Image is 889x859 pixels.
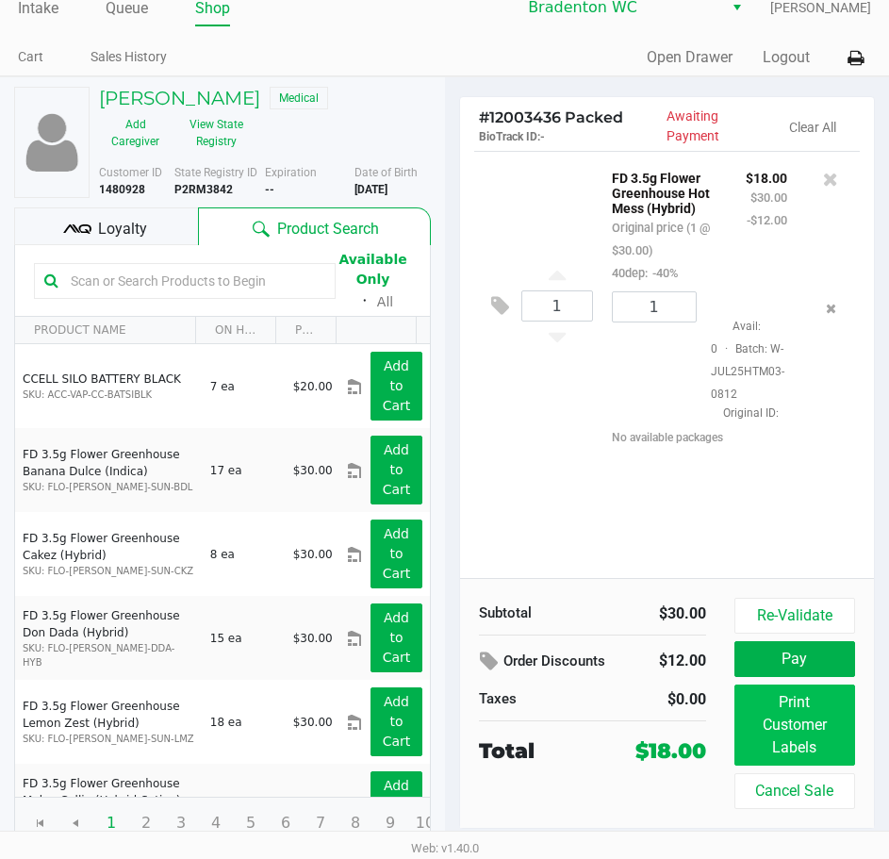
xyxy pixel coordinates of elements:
[202,596,285,680] td: 15 ea
[354,166,418,179] span: Date of Birth
[15,680,202,764] td: FD 3.5g Flower Greenhouse Lemon Zest (Hybrid)
[172,109,251,157] button: View State Registry
[277,218,379,240] span: Product Search
[540,130,545,143] span: -
[734,773,855,809] button: Cancel Sale
[612,221,710,257] small: Original price (1 @ $30.00)
[23,805,58,841] span: Go to the first page
[202,428,285,512] td: 17 ea
[265,183,274,196] b: --
[717,342,735,355] span: ·
[268,805,304,841] span: Page 6
[667,107,770,146] p: Awaiting Payment
[648,266,678,280] span: -40%
[789,118,836,138] button: Clear All
[612,266,678,280] small: 40dep:
[174,166,257,179] span: State Registry ID
[163,805,199,841] span: Page 3
[612,429,846,446] div: No available packages
[303,805,338,841] span: Page 7
[293,464,333,477] span: $30.00
[606,688,706,711] div: $0.00
[270,87,328,109] span: Medical
[202,512,285,596] td: 8 ea
[407,805,443,841] span: Page 10
[15,596,202,680] td: FD 3.5g Flower Greenhouse Don Dada (Hybrid)
[15,764,202,848] td: FD 3.5g Flower Greenhouse Melon Collie (Hybrid-Sativa)
[99,183,145,196] b: 1480928
[383,694,411,749] app-button-loader: Add to Cart
[479,603,579,624] div: Subtotal
[128,805,164,841] span: Page 2
[747,213,787,227] small: -$12.00
[750,190,787,205] small: $30.00
[383,778,411,833] app-button-loader: Add to Cart
[353,292,377,310] span: ᛫
[734,598,855,634] button: Re-Validate
[370,603,421,672] button: Add to Cart
[99,109,172,157] button: Add Caregiver
[635,735,706,767] div: $18.00
[15,317,195,344] th: PRODUCT NAME
[372,805,408,841] span: Page 9
[202,344,285,428] td: 7 ea
[606,603,706,625] div: $30.00
[383,358,411,413] app-button-loader: Add to Cart
[647,46,733,69] button: Open Drawer
[23,732,194,746] p: SKU: FLO-[PERSON_NAME]-SUN-LMZ
[763,46,810,69] button: Logout
[337,805,373,841] span: Page 8
[479,108,623,126] span: 12003436 Packed
[370,687,421,756] button: Add to Cart
[479,688,579,710] div: Taxes
[23,388,194,402] p: SKU: ACC-VAP-CC-BATSIBLK
[23,641,194,669] p: SKU: FLO-[PERSON_NAME]-DDA-HYB
[202,680,285,764] td: 18 ea
[377,292,393,312] button: All
[195,317,275,344] th: ON HAND
[383,610,411,665] app-button-loader: Add to Cart
[479,645,621,679] div: Order Discounts
[383,442,411,497] app-button-loader: Add to Cart
[91,45,167,69] a: Sales History
[293,716,333,729] span: $30.00
[15,512,202,596] td: FD 3.5g Flower Greenhouse Cakez (Hybrid)
[233,805,269,841] span: Page 5
[711,405,787,421] span: Original ID:
[18,45,43,69] a: Cart
[202,764,285,848] td: 11 ea
[370,436,421,504] button: Add to Cart
[98,218,147,240] span: Loyalty
[383,526,411,581] app-button-loader: Add to Cart
[479,108,489,126] span: #
[265,166,317,179] span: Expiration
[33,816,48,831] span: Go to the first page
[68,816,83,831] span: Go to the previous page
[411,841,479,855] span: Web: v1.40.0
[612,166,717,216] p: FD 3.5g Flower Greenhouse Hot Mess (Hybrid)
[479,130,540,143] span: BioTrack ID:
[275,317,336,344] th: PRICE
[354,183,387,196] b: [DATE]
[15,317,430,797] div: Data table
[746,166,787,186] p: $18.00
[15,428,202,512] td: FD 3.5g Flower Greenhouse Banana Dulce (Indica)
[293,380,333,393] span: $20.00
[23,480,194,494] p: SKU: FLO-[PERSON_NAME]-SUN-BDL
[479,735,607,767] div: Total
[63,267,325,295] input: Scan or Search Products to Begin
[370,520,421,588] button: Add to Cart
[293,548,333,561] span: $30.00
[198,805,234,841] span: Page 4
[99,87,260,109] h5: [PERSON_NAME]
[370,771,421,840] button: Add to Cart
[15,344,202,428] td: CCELL SILO BATTERY BLACK
[58,805,93,841] span: Go to the previous page
[23,564,194,578] p: SKU: FLO-[PERSON_NAME]-SUN-CKZ
[734,641,855,677] button: Pay
[370,352,421,421] button: Add to Cart
[649,645,705,677] div: $12.00
[293,632,333,645] span: $30.00
[711,320,784,401] span: Avail: 0 Batch: W-JUL25HTM03-0812
[174,183,233,196] b: P2RM3842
